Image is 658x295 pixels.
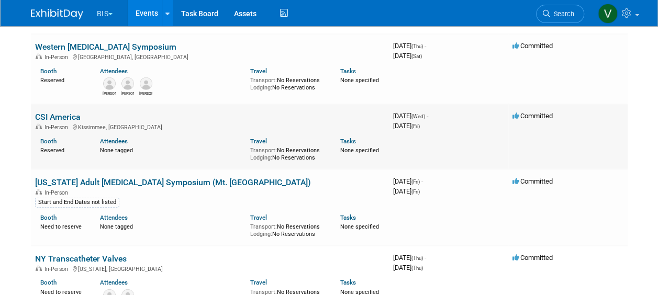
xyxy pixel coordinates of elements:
span: (Thu) [411,255,423,261]
span: Transport: [250,147,277,154]
a: Travel [250,67,267,75]
span: [DATE] [393,122,420,130]
div: No Reservations No Reservations [250,75,325,91]
a: Booth [40,67,57,75]
a: Travel [250,214,267,221]
span: (Fri) [411,123,420,129]
div: No Reservations No Reservations [250,221,325,237]
a: Search [536,5,584,23]
img: Joe Alfaro [121,77,134,90]
span: - [425,42,426,50]
span: [DATE] [393,42,426,50]
a: Attendees [100,67,128,75]
a: Attendees [100,214,128,221]
div: Reserved [40,145,85,154]
div: None tagged [100,145,242,154]
span: Committed [512,254,553,262]
span: Committed [512,112,553,120]
a: Booth [40,138,57,145]
span: Committed [512,177,553,185]
span: Lodging: [250,84,272,91]
a: Western [MEDICAL_DATA] Symposium [35,42,176,52]
img: In-Person Event [36,54,42,59]
span: Lodging: [250,154,272,161]
div: Kissimmee, [GEOGRAPHIC_DATA] [35,122,385,131]
a: CSI America [35,112,81,122]
img: Kevin O'Neill [140,77,152,90]
div: Kevin O'Neill [139,90,152,96]
span: None specified [340,147,379,154]
div: Start and End Dates not listed [35,198,119,207]
span: In-Person [44,266,71,273]
div: [US_STATE], [GEOGRAPHIC_DATA] [35,264,385,273]
div: None tagged [100,221,242,231]
div: Joe Alfaro [121,90,134,96]
span: [DATE] [393,264,423,271]
img: ExhibitDay [31,9,83,19]
img: In-Person Event [36,124,42,129]
img: Valerie Shively [598,4,618,24]
a: Travel [250,138,267,145]
span: [DATE] [393,177,423,185]
span: (Fri) [411,179,420,185]
a: Booth [40,279,57,286]
img: In-Person Event [36,266,42,271]
span: [DATE] [393,254,426,262]
span: [DATE] [393,112,428,120]
a: Booth [40,214,57,221]
div: Luke Vogelzang [103,90,116,96]
img: In-Person Event [36,189,42,195]
a: Tasks [340,214,356,221]
a: Attendees [100,138,128,145]
a: NY Transcatheter Valves [35,254,127,264]
span: None specified [340,77,379,84]
span: Transport: [250,223,277,230]
span: Transport: [250,77,277,84]
span: (Sat) [411,53,422,59]
span: (Thu) [411,43,423,49]
a: [US_STATE] Adult [MEDICAL_DATA] Symposium (Mt. [GEOGRAPHIC_DATA]) [35,177,311,187]
span: - [425,254,426,262]
a: Tasks [340,279,356,286]
span: Search [550,10,574,18]
a: Tasks [340,138,356,145]
span: In-Person [44,124,71,131]
div: Need to reserve [40,221,85,231]
div: Reserved [40,75,85,84]
span: - [427,112,428,120]
span: Committed [512,42,553,50]
img: Luke Vogelzang [103,77,116,90]
span: None specified [340,223,379,230]
span: (Fri) [411,189,420,195]
span: (Thu) [411,265,423,271]
span: Lodging: [250,231,272,237]
span: In-Person [44,54,71,61]
a: Tasks [340,67,356,75]
a: Travel [250,279,267,286]
span: [DATE] [393,52,422,60]
span: (Wed) [411,114,425,119]
div: No Reservations No Reservations [250,145,325,161]
div: [GEOGRAPHIC_DATA], [GEOGRAPHIC_DATA] [35,52,385,61]
span: [DATE] [393,187,420,195]
span: - [421,177,423,185]
a: Attendees [100,279,128,286]
span: In-Person [44,189,71,196]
